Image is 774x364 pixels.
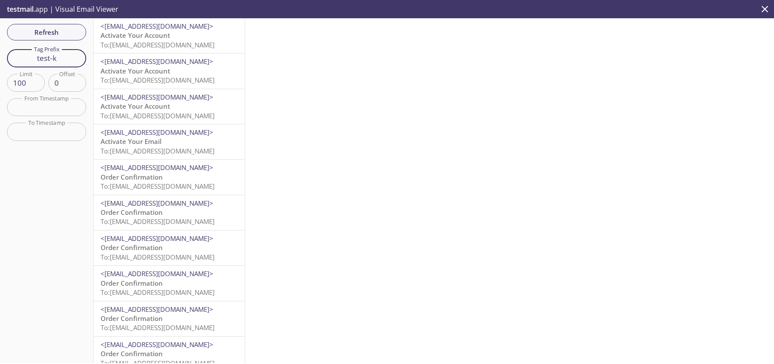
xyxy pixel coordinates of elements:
div: <[EMAIL_ADDRESS][DOMAIN_NAME]>Activate Your AccountTo:[EMAIL_ADDRESS][DOMAIN_NAME] [94,18,245,53]
span: Order Confirmation [101,279,163,287]
span: To: [EMAIL_ADDRESS][DOMAIN_NAME] [101,288,215,297]
span: To: [EMAIL_ADDRESS][DOMAIN_NAME] [101,182,215,190]
span: <[EMAIL_ADDRESS][DOMAIN_NAME]> [101,22,213,30]
span: Activate Your Account [101,31,170,40]
div: <[EMAIL_ADDRESS][DOMAIN_NAME]>Activate Your AccountTo:[EMAIL_ADDRESS][DOMAIN_NAME] [94,53,245,88]
span: Activate Your Email [101,137,162,146]
span: <[EMAIL_ADDRESS][DOMAIN_NAME]> [101,57,213,66]
div: <[EMAIL_ADDRESS][DOMAIN_NAME]>Order ConfirmationTo:[EMAIL_ADDRESS][DOMAIN_NAME] [94,301,245,336]
div: <[EMAIL_ADDRESS][DOMAIN_NAME]>Activate Your EmailTo:[EMAIL_ADDRESS][DOMAIN_NAME] [94,124,245,159]
span: Order Confirmation [101,173,163,181]
div: <[EMAIL_ADDRESS][DOMAIN_NAME]>Activate Your AccountTo:[EMAIL_ADDRESS][DOMAIN_NAME] [94,89,245,124]
span: <[EMAIL_ADDRESS][DOMAIN_NAME]> [101,128,213,137]
span: Order Confirmation [101,314,163,323]
span: To: [EMAIL_ADDRESS][DOMAIN_NAME] [101,323,215,332]
span: To: [EMAIL_ADDRESS][DOMAIN_NAME] [101,147,215,155]
span: <[EMAIL_ADDRESS][DOMAIN_NAME]> [101,199,213,207]
span: <[EMAIL_ADDRESS][DOMAIN_NAME]> [101,340,213,349]
span: To: [EMAIL_ADDRESS][DOMAIN_NAME] [101,40,215,49]
span: <[EMAIL_ADDRESS][DOMAIN_NAME]> [101,234,213,243]
div: <[EMAIL_ADDRESS][DOMAIN_NAME]>Order ConfirmationTo:[EMAIL_ADDRESS][DOMAIN_NAME] [94,195,245,230]
span: <[EMAIL_ADDRESS][DOMAIN_NAME]> [101,305,213,314]
div: <[EMAIL_ADDRESS][DOMAIN_NAME]>Order ConfirmationTo:[EMAIL_ADDRESS][DOMAIN_NAME] [94,230,245,265]
button: Refresh [7,24,86,40]
span: Activate Your Account [101,102,170,110]
span: Activate Your Account [101,67,170,75]
span: <[EMAIL_ADDRESS][DOMAIN_NAME]> [101,93,213,101]
span: <[EMAIL_ADDRESS][DOMAIN_NAME]> [101,163,213,172]
span: Order Confirmation [101,243,163,252]
span: Refresh [14,27,79,38]
span: To: [EMAIL_ADDRESS][DOMAIN_NAME] [101,76,215,84]
span: Order Confirmation [101,349,163,358]
span: To: [EMAIL_ADDRESS][DOMAIN_NAME] [101,217,215,226]
span: <[EMAIL_ADDRESS][DOMAIN_NAME]> [101,269,213,278]
div: <[EMAIL_ADDRESS][DOMAIN_NAME]>Order ConfirmationTo:[EMAIL_ADDRESS][DOMAIN_NAME] [94,160,245,194]
div: <[EMAIL_ADDRESS][DOMAIN_NAME]>Order ConfirmationTo:[EMAIL_ADDRESS][DOMAIN_NAME] [94,266,245,301]
span: To: [EMAIL_ADDRESS][DOMAIN_NAME] [101,111,215,120]
span: Order Confirmation [101,208,163,217]
span: To: [EMAIL_ADDRESS][DOMAIN_NAME] [101,253,215,261]
span: testmail [7,4,34,14]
